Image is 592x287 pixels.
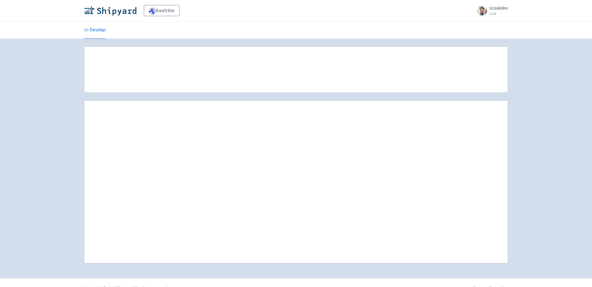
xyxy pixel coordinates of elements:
small: User [489,11,508,16]
img: Shipyard logo [84,6,136,16]
span: scookdev [489,5,508,11]
a: healthie [144,5,179,16]
a: Develop [84,21,106,39]
a: scookdev User [473,6,508,16]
